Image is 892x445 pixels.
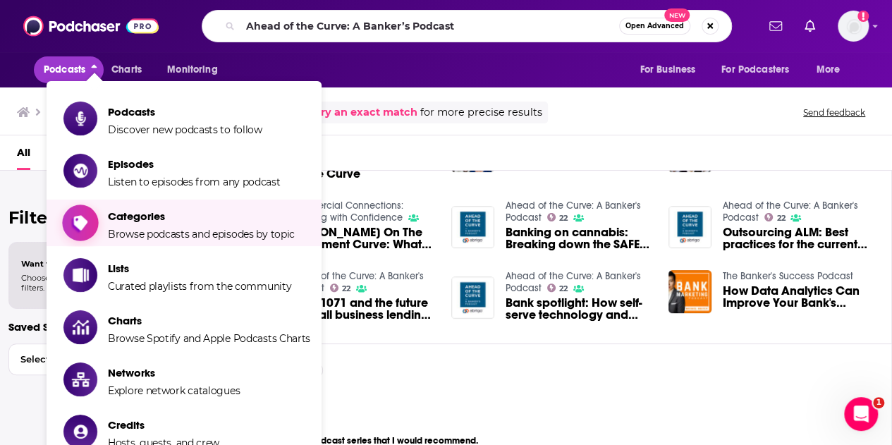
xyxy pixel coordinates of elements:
button: Send feedback [799,106,869,118]
a: Ahead of the Curve: A Banker's Podcast [506,270,641,294]
svg: Add a profile image [857,11,869,22]
span: 22 [776,215,785,221]
button: Select [8,343,202,375]
span: Episodes [108,157,281,171]
a: Bank spotlight: How self-serve technology and financial literacy programming have paid off for Ba... [506,297,652,321]
span: Monitoring [167,60,217,80]
button: open menu [630,56,713,83]
span: Podcasts [108,105,262,118]
span: Listen to episodes from any podcast [108,176,281,188]
span: For Podcasters [721,60,789,80]
a: 22 [547,284,568,292]
button: Show profile menu [838,11,869,42]
a: 22 [764,213,786,221]
a: Charts [102,56,150,83]
button: open menu [157,56,236,83]
span: Charts [111,60,142,80]
span: Choose a tab above to access filters. [21,273,133,293]
a: 22 [547,213,568,221]
span: Select [9,355,172,364]
span: New [664,8,690,22]
span: Browse Spotify and Apple Podcasts Charts [108,332,310,345]
span: More [817,60,841,80]
span: Credits [108,418,219,432]
button: open menu [807,56,858,83]
span: Charts [108,314,310,327]
div: Search podcasts, credits, & more... [202,10,732,42]
input: Search podcasts, credits, & more... [240,15,619,37]
img: User Profile [838,11,869,42]
span: Want to filter your results? [21,259,133,269]
iframe: Intercom live chat [844,397,878,431]
span: Lists [108,262,291,275]
span: 1 [873,397,884,408]
span: 22 [559,215,568,221]
a: The Banker's Success Podcast [723,270,853,282]
a: How Data Analytics Can Improve Your Bank's Performance [723,285,869,309]
img: Bank spotlight: How self-serve technology and financial literacy programming have paid off for Ba... [451,276,494,319]
img: Outsourcing ALM: Best practices for the current interest rate landscape [668,206,711,249]
img: Banking on cannabis: Breaking down the SAFER Banking Act [451,206,494,249]
a: Outsourcing ALM: Best practices for the current interest rate landscape [723,226,869,250]
a: Show notifications dropdown [764,14,788,38]
a: Banking on cannabis: Breaking down the SAFER Banking Act [506,226,652,250]
span: Explore network catalogues [108,384,240,397]
span: Categories [108,209,295,223]
a: Ahead of the Curve: A Banker's Podcast [506,200,641,224]
span: Podcasts [44,60,85,80]
button: open menu [712,56,809,83]
span: Networks [108,366,240,379]
span: for more precise results [420,104,542,121]
span: Open Advanced [625,23,684,30]
span: For Business [640,60,695,80]
p: Saved Searches [8,320,202,334]
a: All [17,141,30,170]
img: How Data Analytics Can Improve Your Bank's Performance [668,270,711,313]
img: Podchaser - Follow, Share and Rate Podcasts [23,13,159,39]
a: Show notifications dropdown [799,14,821,38]
span: Browse podcasts and episodes by topic [108,228,295,240]
span: Discover new podcasts to follow [108,123,262,136]
button: Open AdvancedNew [619,18,690,35]
a: Ahead of the Curve: A Banker's Podcast [723,200,858,224]
h2: Filter By [8,207,202,228]
span: 22 [559,286,568,292]
button: close menu [34,56,104,83]
span: Curated playlists from the community [108,280,291,293]
span: Logged in as emilyjherman [838,11,869,42]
